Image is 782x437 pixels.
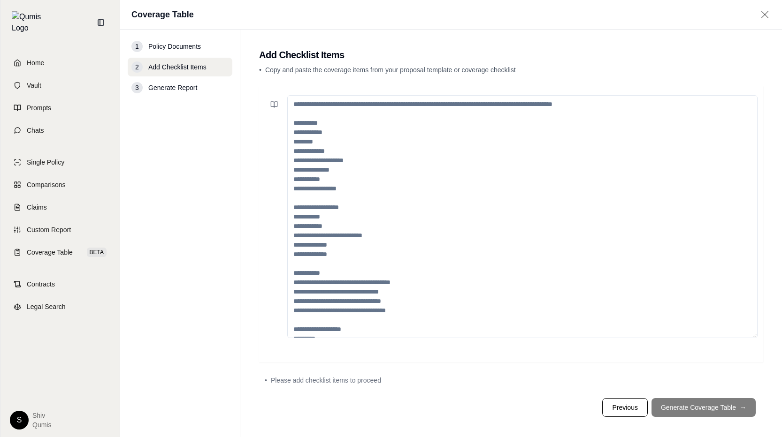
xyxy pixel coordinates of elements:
[259,48,763,61] h2: Add Checklist Items
[32,420,51,429] span: Qumis
[6,296,114,317] a: Legal Search
[602,398,647,417] button: Previous
[32,411,51,420] span: Shiv
[87,248,107,257] span: BETA
[6,75,114,96] a: Vault
[6,120,114,141] a: Chats
[27,180,65,189] span: Comparisons
[27,279,55,289] span: Contracts
[27,302,66,311] span: Legal Search
[27,203,47,212] span: Claims
[148,83,197,92] span: Generate Report
[27,58,44,68] span: Home
[6,174,114,195] a: Comparisons
[27,225,71,234] span: Custom Report
[265,376,267,385] span: •
[6,53,114,73] a: Home
[148,42,201,51] span: Policy Documents
[6,98,114,118] a: Prompts
[27,158,64,167] span: Single Policy
[131,41,143,52] div: 1
[6,274,114,294] a: Contracts
[271,376,381,385] span: Please add checklist items to proceed
[27,248,73,257] span: Coverage Table
[148,62,207,72] span: Add Checklist Items
[6,219,114,240] a: Custom Report
[27,126,44,135] span: Chats
[12,11,47,34] img: Qumis Logo
[6,197,114,218] a: Claims
[6,242,114,263] a: Coverage TableBETA
[6,152,114,173] a: Single Policy
[259,66,261,74] span: •
[131,8,194,21] h1: Coverage Table
[27,103,51,113] span: Prompts
[131,82,143,93] div: 3
[93,15,108,30] button: Collapse sidebar
[131,61,143,73] div: 2
[10,411,29,429] div: S
[27,81,41,90] span: Vault
[265,66,516,74] span: Copy and paste the coverage items from your proposal template or coverage checklist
